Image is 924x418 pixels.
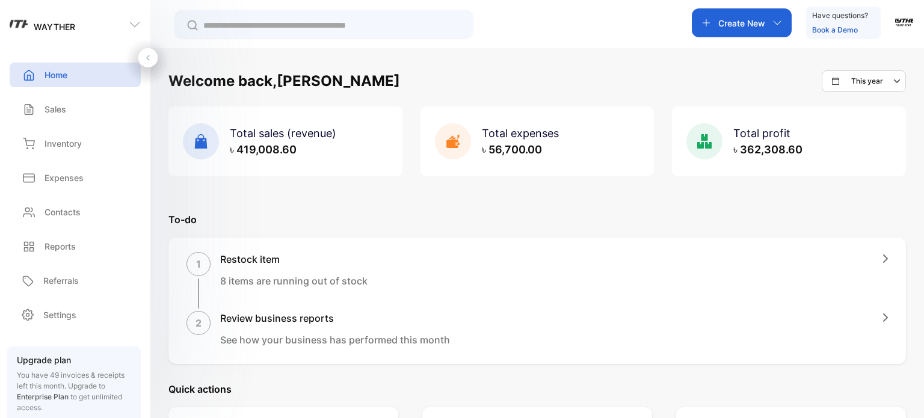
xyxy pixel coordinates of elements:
[733,143,802,156] span: ৳ 362,308.60
[196,257,201,271] p: 1
[196,316,202,330] p: 2
[168,70,400,92] h1: Welcome back, [PERSON_NAME]
[34,20,75,33] p: WAYTHER
[692,8,792,37] button: Create New
[812,25,858,34] a: Book a Demo
[17,392,69,401] span: Enterprise Plan
[482,127,559,140] span: Total expenses
[45,206,81,218] p: Contacts
[230,143,297,156] span: ৳ 419,008.60
[43,309,76,321] p: Settings
[895,8,913,37] button: avatar
[718,17,765,29] p: Create New
[43,274,79,287] p: Referrals
[851,76,883,87] p: This year
[230,127,336,140] span: Total sales (revenue)
[168,212,906,227] p: To-do
[17,370,131,413] p: You have 49 invoices & receipts left this month.
[812,10,868,22] p: Have questions?
[45,240,76,253] p: Reports
[45,137,82,150] p: Inventory
[220,274,368,288] p: 8 items are running out of stock
[45,103,66,115] p: Sales
[733,127,790,140] span: Total profit
[17,354,131,366] p: Upgrade plan
[45,171,84,184] p: Expenses
[168,382,906,396] p: Quick actions
[45,69,67,81] p: Home
[220,252,368,266] h1: Restock item
[10,16,28,34] img: logo
[17,381,122,412] span: Upgrade to to get unlimited access.
[895,12,913,30] img: avatar
[220,333,450,347] p: See how your business has performed this month
[220,311,450,325] h1: Review business reports
[482,143,542,156] span: ৳ 56,700.00
[822,70,906,92] button: This year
